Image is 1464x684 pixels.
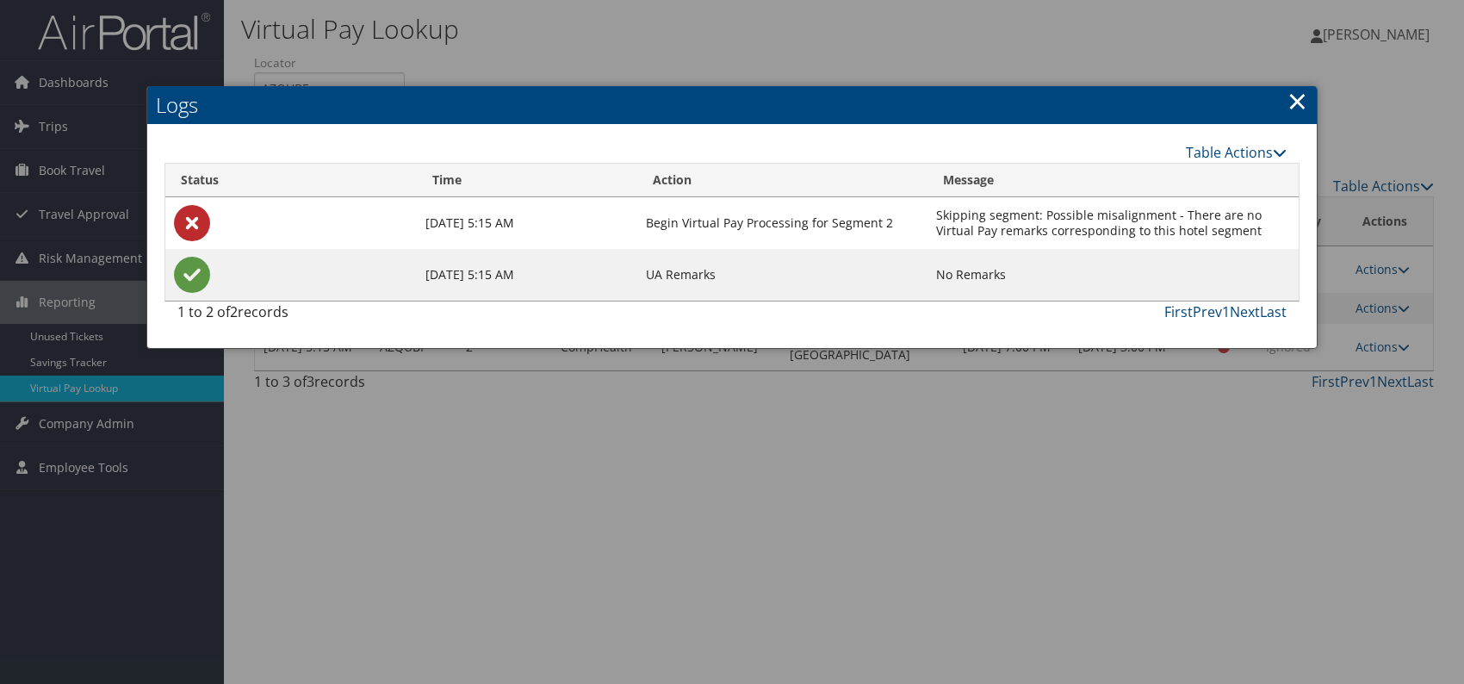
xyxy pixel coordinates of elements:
th: Message: activate to sort column ascending [927,164,1299,197]
a: Last [1260,302,1287,321]
a: Next [1230,302,1260,321]
td: [DATE] 5:15 AM [417,249,637,301]
a: Close [1287,84,1307,118]
h2: Logs [147,86,1317,124]
td: [DATE] 5:15 AM [417,197,637,249]
a: First [1164,302,1193,321]
th: Time: activate to sort column ascending [417,164,637,197]
a: 1 [1222,302,1230,321]
a: Prev [1193,302,1222,321]
td: Begin Virtual Pay Processing for Segment 2 [637,197,927,249]
th: Status: activate to sort column ascending [165,164,417,197]
td: No Remarks [927,249,1299,301]
th: Action: activate to sort column ascending [637,164,927,197]
span: 2 [230,302,238,321]
td: UA Remarks [637,249,927,301]
td: Skipping segment: Possible misalignment - There are no Virtual Pay remarks corresponding to this ... [927,197,1299,249]
a: Table Actions [1186,143,1287,162]
div: 1 to 2 of records [177,302,436,331]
